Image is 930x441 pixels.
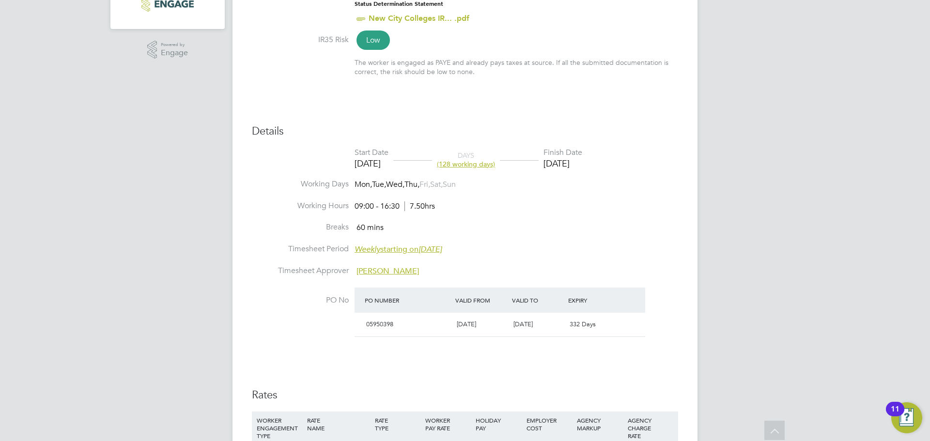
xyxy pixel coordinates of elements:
[404,180,419,189] span: Thu,
[356,30,390,50] span: Low
[252,179,349,189] label: Working Days
[566,291,622,309] div: Expiry
[372,180,386,189] span: Tue,
[372,411,423,437] div: RATE TYPE
[362,291,453,309] div: PO Number
[574,411,625,437] div: AGENCY MARKUP
[356,266,419,276] span: [PERSON_NAME]
[891,409,899,422] div: 11
[252,295,349,305] label: PO No
[404,201,435,211] span: 7.50hrs
[305,411,372,437] div: RATE NAME
[418,244,442,254] em: [DATE]
[432,151,500,168] div: DAYS
[891,402,922,433] button: Open Resource Center, 11 new notifications
[543,148,582,158] div: Finish Date
[473,411,524,437] div: HOLIDAY PAY
[355,58,678,76] div: The worker is engaged as PAYE and already pays taxes at source. If all the submitted documentatio...
[252,388,678,402] h3: Rates
[453,291,510,309] div: Valid From
[147,41,188,59] a: Powered byEngage
[366,320,393,328] span: 05950398
[524,411,574,437] div: EMPLOYER COST
[419,180,430,189] span: Fri,
[355,148,388,158] div: Start Date
[386,180,404,189] span: Wed,
[437,160,495,168] span: (128 working days)
[543,158,582,169] div: [DATE]
[513,320,533,328] span: [DATE]
[252,266,349,276] label: Timesheet Approver
[355,180,372,189] span: Mon,
[356,223,384,233] span: 60 mins
[355,244,380,254] em: Weekly
[570,320,596,328] span: 332 Days
[355,201,435,212] div: 09:00 - 16:30
[252,201,349,211] label: Working Hours
[355,158,388,169] div: [DATE]
[510,291,566,309] div: Valid To
[252,222,349,232] label: Breaks
[355,0,443,7] strong: Status Determination Statement
[430,180,443,189] span: Sat,
[457,320,476,328] span: [DATE]
[161,41,188,49] span: Powered by
[369,14,469,23] a: New City Colleges IR... .pdf
[355,244,442,254] span: starting on
[443,180,456,189] span: Sun
[161,49,188,57] span: Engage
[252,35,349,45] label: IR35 Risk
[252,124,678,138] h3: Details
[423,411,473,437] div: WORKER PAY RATE
[252,244,349,254] label: Timesheet Period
